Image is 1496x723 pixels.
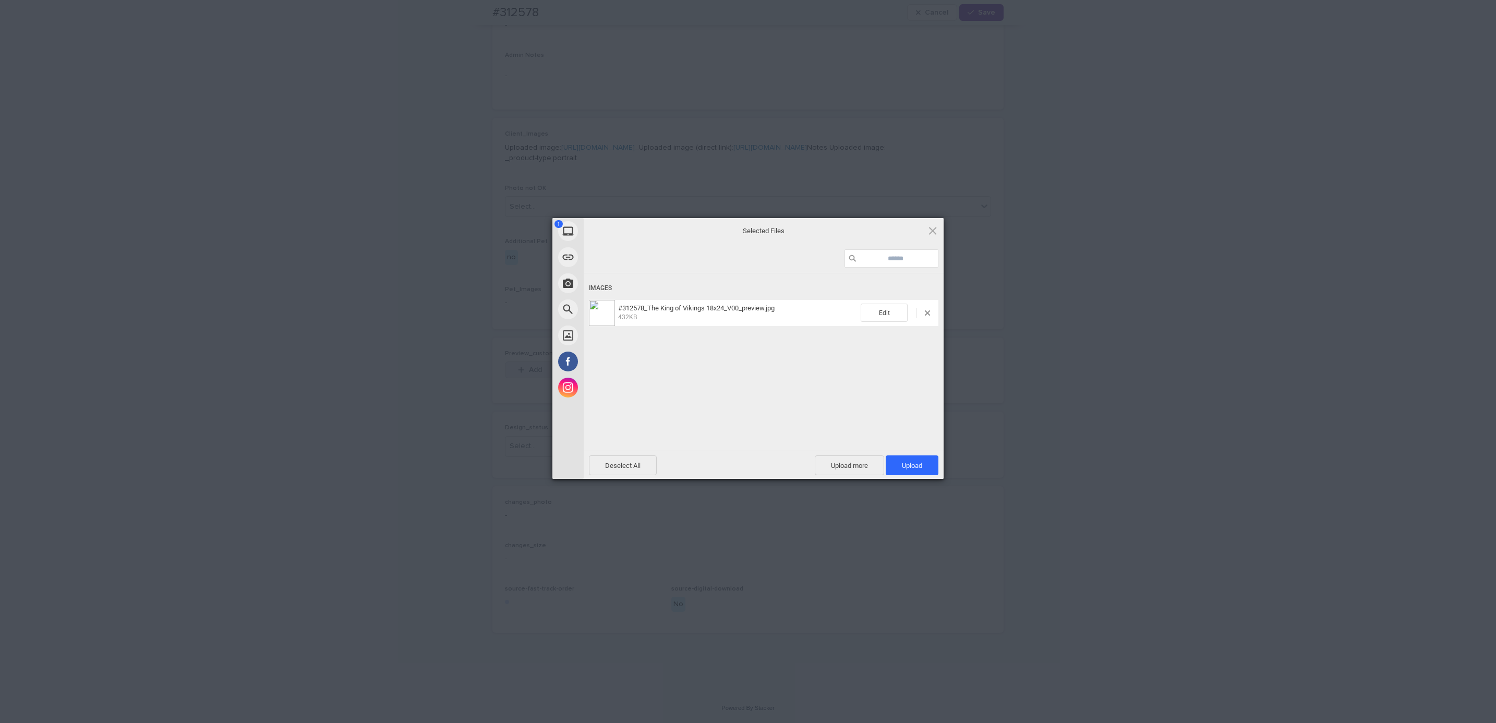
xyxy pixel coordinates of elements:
div: My Device [552,218,678,244]
span: Edit [861,304,908,322]
span: Upload more [815,455,884,475]
span: #312578_The King of Vikings 18x24_V00_preview.jpg [615,304,861,321]
div: Unsplash [552,322,678,348]
span: Upload [886,455,938,475]
span: #312578_The King of Vikings 18x24_V00_preview.jpg [618,304,775,312]
div: Instagram [552,375,678,401]
div: Images [589,279,938,298]
div: Web Search [552,296,678,322]
span: Deselect All [589,455,657,475]
span: Upload [902,462,922,469]
div: Take Photo [552,270,678,296]
img: 8eec1ffa-b9e1-4b26-b289-892e91af0f5a [589,300,615,326]
span: Click here or hit ESC to close picker [927,225,938,236]
span: Selected Files [659,226,868,236]
span: 1 [554,220,563,228]
div: Facebook [552,348,678,375]
span: 432KB [618,314,637,321]
div: Link (URL) [552,244,678,270]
